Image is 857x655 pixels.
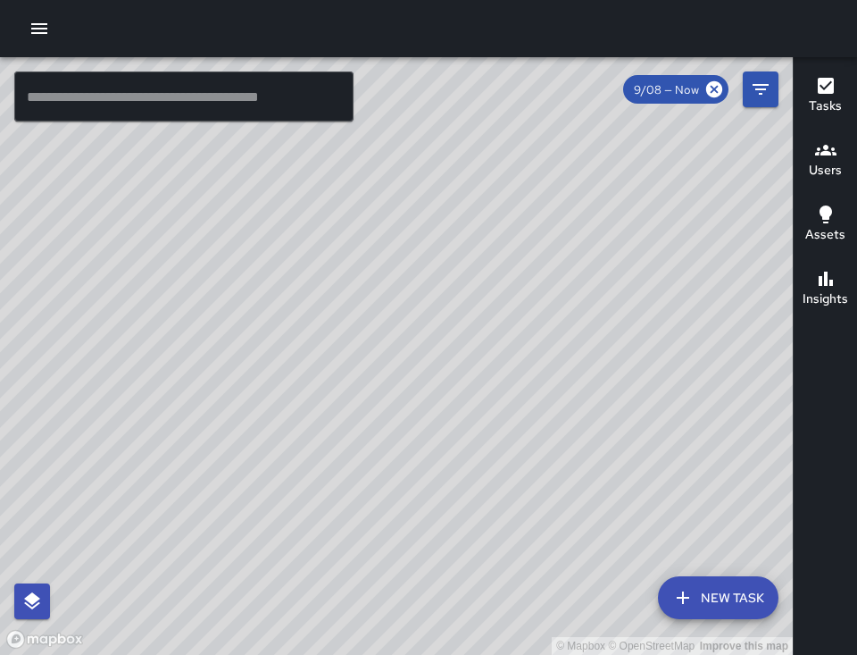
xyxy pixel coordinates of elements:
button: New Task [658,576,778,619]
button: Users [794,129,857,193]
div: 9/08 — Now [623,75,728,104]
button: Tasks [794,64,857,129]
span: 9/08 — Now [623,82,710,97]
button: Filters [743,71,778,107]
h6: Tasks [809,97,842,116]
h6: Insights [803,290,848,309]
button: Assets [794,193,857,257]
button: Insights [794,257,857,322]
h6: Users [809,161,842,181]
h6: Assets [805,225,845,245]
